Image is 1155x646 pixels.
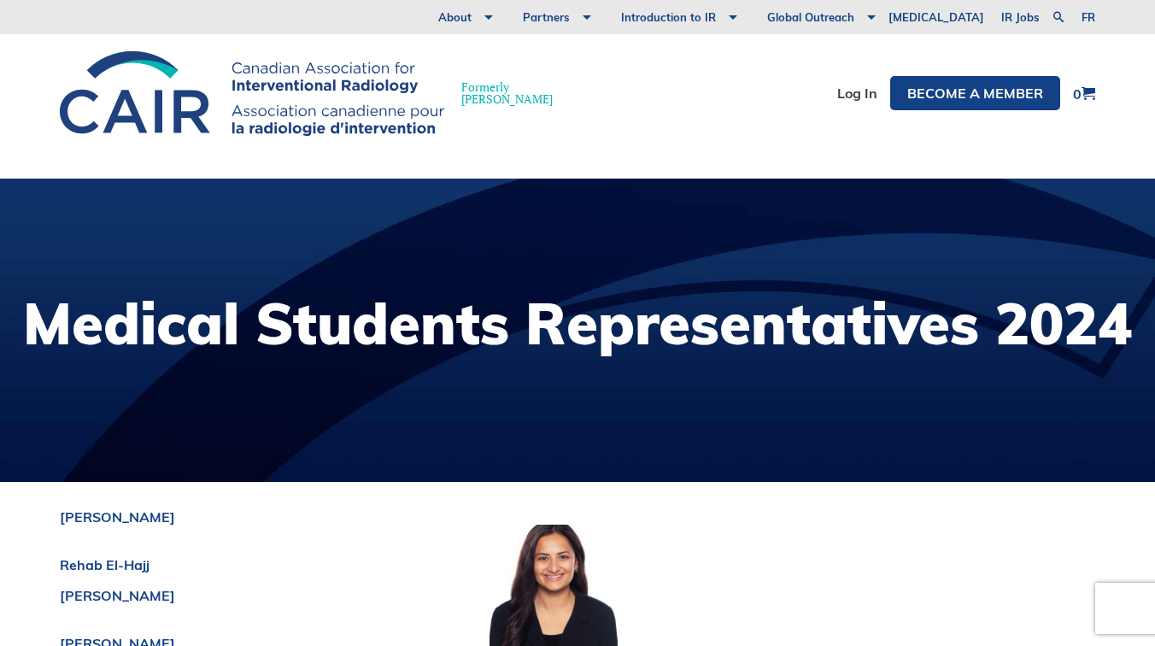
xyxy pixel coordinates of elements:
[60,589,404,602] a: [PERSON_NAME]
[60,51,570,136] a: Formerly[PERSON_NAME]
[837,86,877,100] a: Log In
[890,76,1060,110] a: Become a member
[1073,86,1095,101] a: 0
[60,51,444,136] img: CIRA
[1082,12,1095,23] a: fr
[60,558,404,572] a: Rehab El-Hajj
[60,510,404,524] a: [PERSON_NAME]
[23,295,1132,352] h1: Medical Students Representatives 2024
[461,81,553,105] span: Formerly [PERSON_NAME]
